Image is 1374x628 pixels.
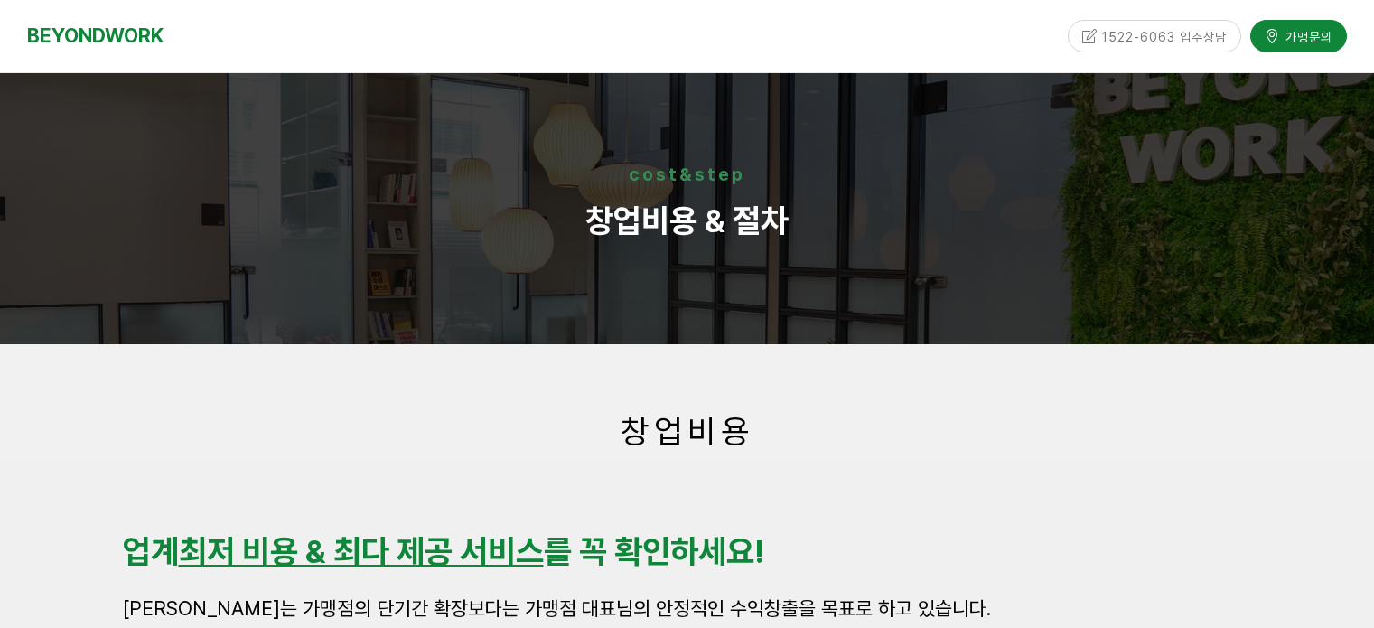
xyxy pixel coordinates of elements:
strong: step [695,164,745,185]
strong: 창업비용 & 절차 [585,202,789,240]
strong: cost [629,164,679,185]
span: 업계 를 꼭 확인하세요! [123,532,764,571]
a: BEYONDWORK [27,19,164,52]
a: 가맹문의 [1250,17,1347,49]
span: 창업비용 [621,412,754,451]
span: & [679,164,695,185]
span: 가맹문의 [1280,24,1332,42]
u: 최저 비용 & 최다 제공 서비스 [179,532,544,571]
span: [PERSON_NAME]는 가맹점의 단기간 확장보다는 가맹점 대표님의 안정적인 수익창출을 목표로 하고 있습니다. [123,596,991,620]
